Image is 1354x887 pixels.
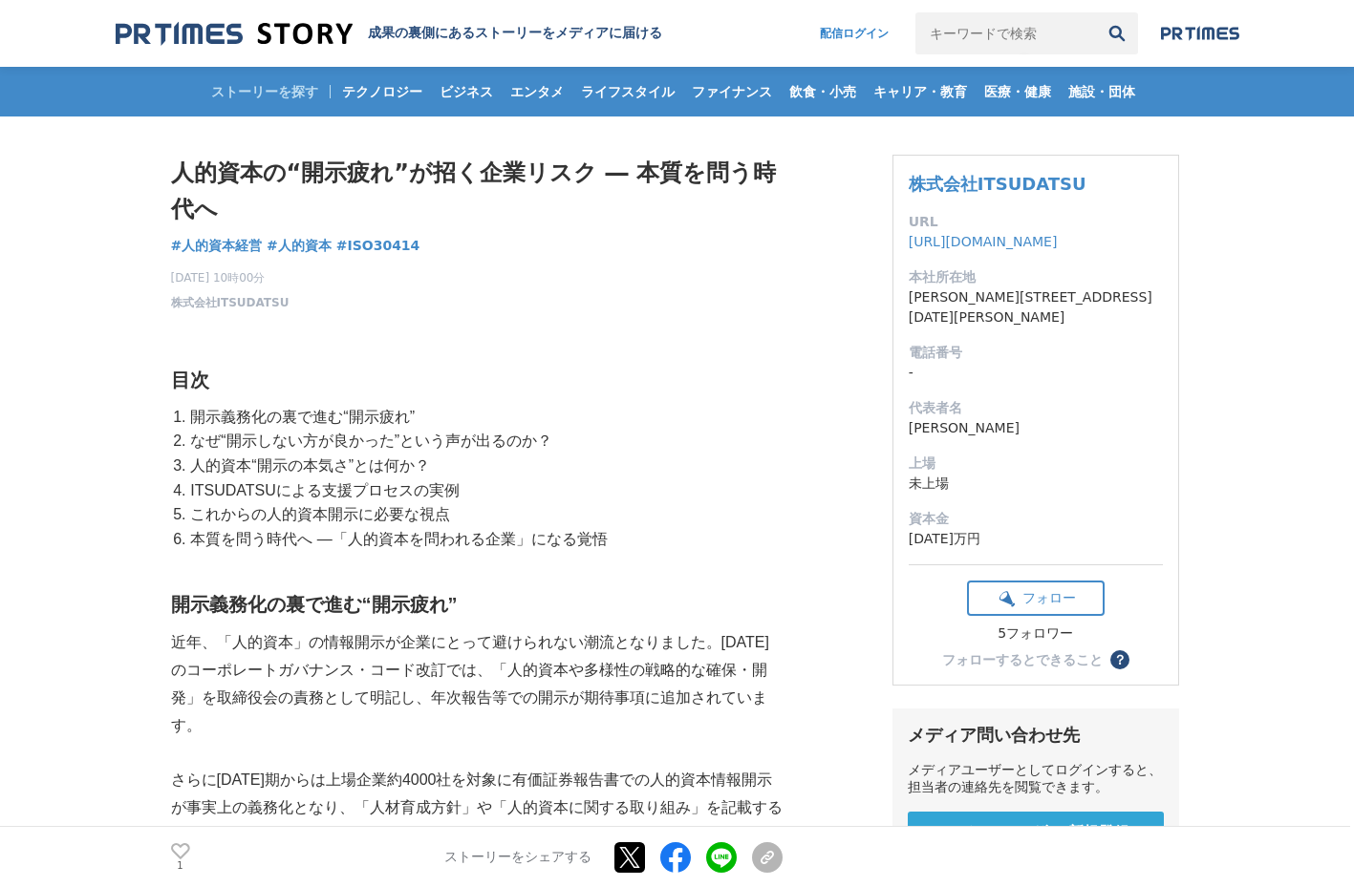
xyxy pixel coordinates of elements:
a: #人的資本経営 [171,236,263,256]
a: 配信ログイン [801,12,908,54]
a: [URL][DOMAIN_NAME] [909,234,1058,249]
dt: 上場 [909,454,1163,474]
a: ライフスタイル [573,67,682,116]
a: テクノロジー [334,67,430,116]
dt: URL [909,212,1163,232]
li: 本質を問う時代へ ―「人的資本を問われる企業」になる覚悟 [186,527,783,552]
p: さらに[DATE]期からは上場企業約4000社を対象に有価証券報告書での人的資本情報開示が事実上の義務化となり、「人材育成方針」や「人的資本に関する取り組み」を記載する必要に迫られました。 [171,767,783,849]
button: フォロー [967,581,1105,616]
a: #人的資本 [267,236,332,256]
dd: 未上場 [909,474,1163,494]
a: エンタメ [503,67,571,116]
span: ビジネス [432,83,501,100]
span: ？ [1113,653,1127,666]
span: メディアユーザー 新規登録 [941,823,1130,843]
img: prtimes [1161,26,1239,41]
h1: 人的資本の“開示疲れ”が招く企業リスク ― 本質を問う時代へ [171,155,783,228]
span: キャリア・教育 [866,83,975,100]
a: キャリア・教育 [866,67,975,116]
a: 施設・団体 [1061,67,1143,116]
span: [DATE] 10時00分 [171,269,290,286]
p: 近年、「人的資本」の情報開示が企業にとって避けられない潮流となりました。[DATE]のコーポレートガバナンス・コード改訂では、「人的資本や多様性の戦略的な確保・開発」を取締役会の責務として明記し... [171,629,783,739]
span: ファイナンス [684,83,780,100]
dt: 電話番号 [909,343,1163,363]
strong: 目次 [171,370,209,391]
span: 医療・健康 [977,83,1059,100]
span: ライフスタイル [573,83,682,100]
dd: [PERSON_NAME][STREET_ADDRESS][DATE][PERSON_NAME] [909,287,1163,327]
li: 人的資本“開示の本気さ”とは何か？ [186,454,783,478]
a: 株式会社ITSUDATSU [171,294,290,311]
span: 飲食・小売 [782,83,864,100]
div: フォローするとできること [942,653,1103,666]
a: 飲食・小売 [782,67,864,116]
p: 1 [171,861,190,871]
div: メディア問い合わせ先 [908,724,1164,747]
a: ビジネス [432,67,501,116]
dt: 本社所在地 [909,267,1163,287]
a: #ISO30414 [336,236,420,256]
a: 医療・健康 [977,67,1059,116]
span: #人的資本 [267,237,332,254]
li: 開示義務化の裏で進む“開示疲れ” [186,405,783,430]
strong: 開示義務化の裏で進む“開示疲れ” [171,594,458,615]
img: 成果の裏側にあるストーリーをメディアに届ける [116,21,353,47]
li: ITSUDATSUによる支援プロセスの実例 [186,478,783,503]
div: 5フォロワー [967,625,1105,643]
button: 検索 [1096,12,1138,54]
a: メディアユーザー 新規登録 無料 [908,812,1164,872]
a: ファイナンス [684,67,780,116]
span: #人的資本経営 [171,237,263,254]
dd: - [909,363,1163,383]
a: 株式会社ITSUDATSU [909,174,1086,194]
li: なぜ“開示しない方が良かった”という声が出るのか？ [186,429,783,454]
dd: [PERSON_NAME] [909,418,1163,438]
input: キーワードで検索 [915,12,1096,54]
span: エンタメ [503,83,571,100]
dt: 代表者名 [909,398,1163,418]
dd: [DATE]万円 [909,529,1163,549]
span: #ISO30414 [336,237,420,254]
p: ストーリーをシェアする [444,849,591,866]
dt: 資本金 [909,509,1163,529]
a: 成果の裏側にあるストーリーをメディアに届ける 成果の裏側にあるストーリーをメディアに届ける [116,21,662,47]
span: テクノロジー [334,83,430,100]
span: 施設・団体 [1061,83,1143,100]
li: これからの人的資本開示に必要な視点 [186,502,783,527]
button: ？ [1110,650,1129,669]
div: メディアユーザーとしてログインすると、担当者の連絡先を閲覧できます。 [908,762,1164,796]
h2: 成果の裏側にあるストーリーをメディアに届ける [368,25,662,42]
